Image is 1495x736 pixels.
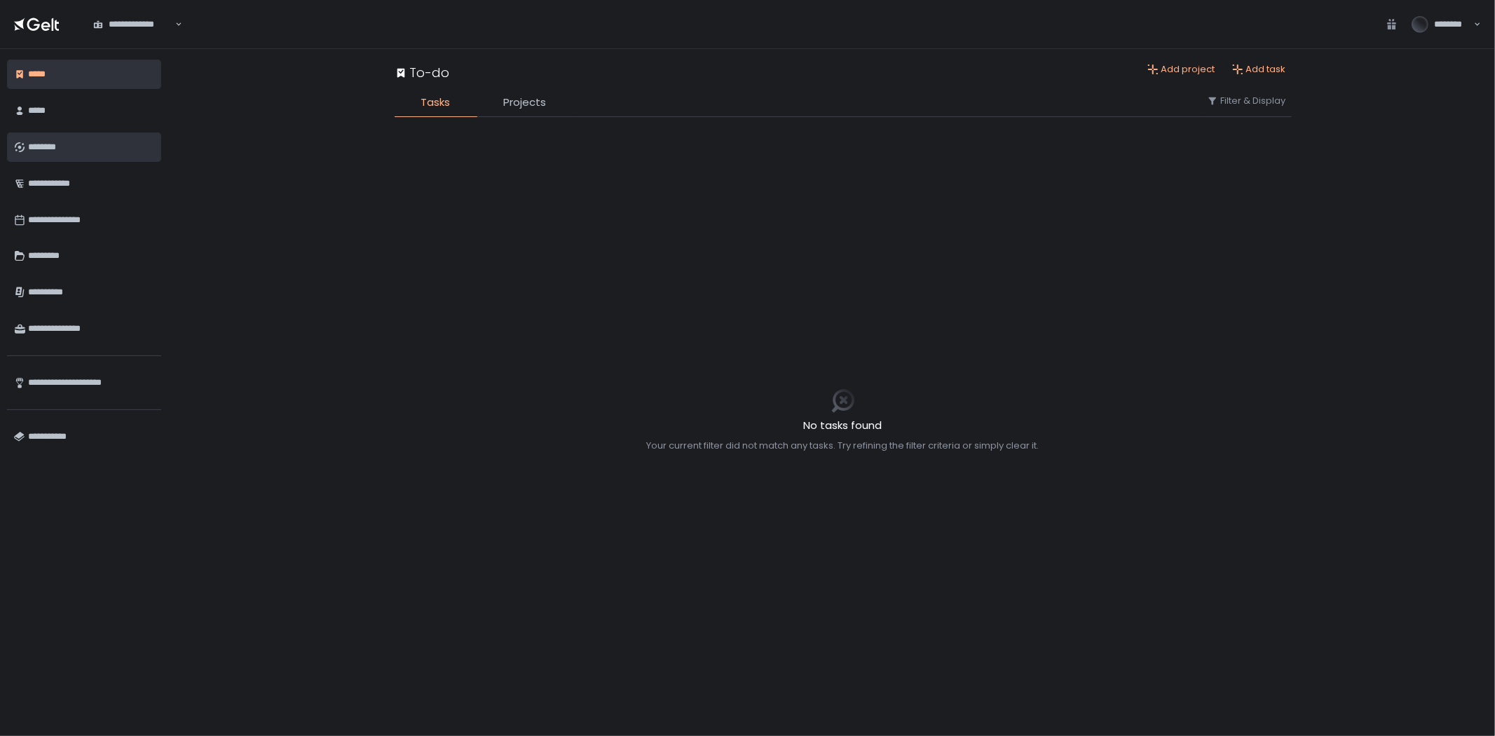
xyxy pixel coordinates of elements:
[504,95,547,111] span: Projects
[173,18,174,32] input: Search for option
[647,418,1039,434] h2: No tasks found
[1232,63,1286,76] button: Add task
[421,95,451,111] span: Tasks
[647,439,1039,452] div: Your current filter did not match any tasks. Try refining the filter criteria or simply clear it.
[1147,63,1215,76] button: Add project
[84,9,182,39] div: Search for option
[395,63,450,82] div: To-do
[1207,95,1286,107] button: Filter & Display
